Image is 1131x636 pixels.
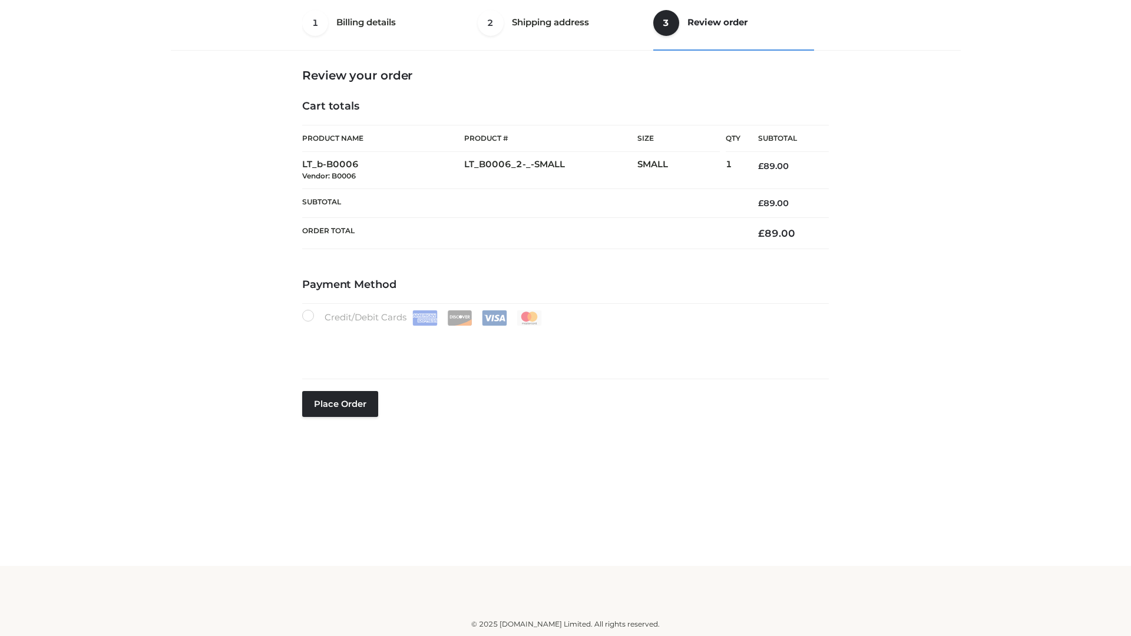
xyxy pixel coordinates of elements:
td: LT_b-B0006 [302,152,464,189]
th: Order Total [302,218,740,249]
th: Size [637,125,720,152]
td: SMALL [637,152,726,189]
bdi: 89.00 [758,198,789,208]
span: £ [758,198,763,208]
img: Amex [412,310,438,326]
span: £ [758,161,763,171]
small: Vendor: B0006 [302,171,356,180]
td: 1 [726,152,740,189]
button: Place order [302,391,378,417]
th: Product # [464,125,637,152]
th: Subtotal [302,188,740,217]
h4: Payment Method [302,279,829,291]
th: Subtotal [740,125,829,152]
div: © 2025 [DOMAIN_NAME] Limited. All rights reserved. [175,618,956,630]
img: Discover [447,310,472,326]
label: Credit/Debit Cards [302,310,543,326]
th: Qty [726,125,740,152]
span: £ [758,227,765,239]
th: Product Name [302,125,464,152]
h4: Cart totals [302,100,829,113]
td: LT_B0006_2-_-SMALL [464,152,637,189]
img: Visa [482,310,507,326]
bdi: 89.00 [758,227,795,239]
h3: Review your order [302,68,829,82]
bdi: 89.00 [758,161,789,171]
iframe: Secure payment input frame [300,323,826,366]
img: Mastercard [517,310,542,326]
